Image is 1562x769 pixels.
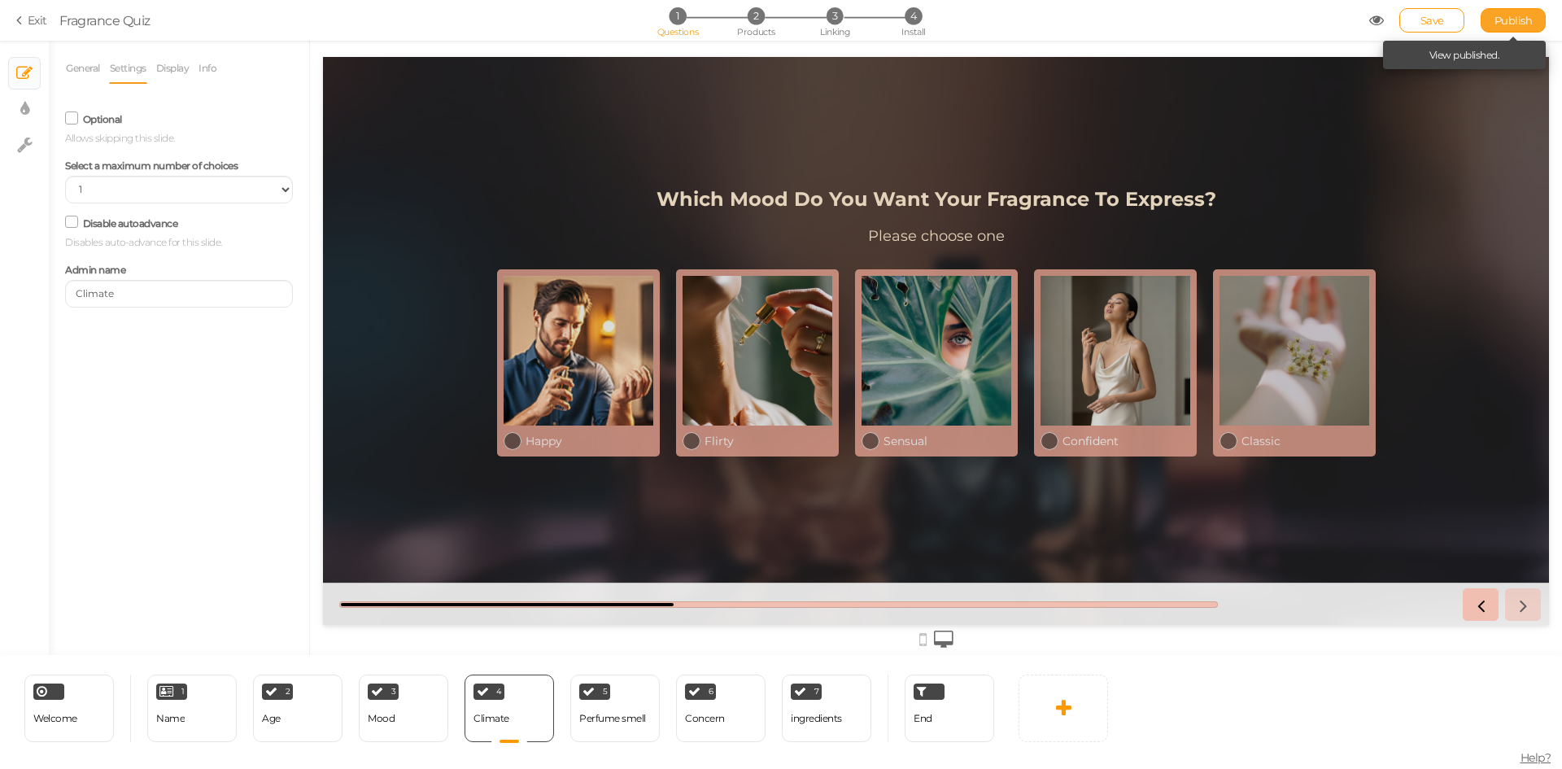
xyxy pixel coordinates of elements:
[496,688,502,696] span: 4
[545,170,682,188] div: Please choose one
[740,377,867,391] div: Confident
[65,132,175,144] span: Allows skipping this slide.
[262,713,281,724] div: Age
[65,264,125,276] span: Admin name
[286,688,290,696] span: 2
[820,26,849,37] span: Linking
[905,675,994,742] div: End
[718,7,794,24] li: 2 Products
[368,713,395,724] div: Mood
[24,675,114,742] div: Welcome
[253,675,343,742] div: 2 Age
[561,377,688,391] div: Sensual
[465,675,554,742] div: 4 Climate
[359,675,448,742] div: 3 Mood
[905,7,922,24] span: 4
[334,130,893,154] strong: Which Mood Do You Want Your Fragrance To Express?
[1399,8,1464,33] div: Save
[473,713,509,724] div: Climate
[155,53,190,84] a: Display
[65,53,101,84] a: General
[181,688,185,696] span: 1
[391,688,396,696] span: 3
[791,713,842,724] div: ingredients
[827,7,844,24] span: 3
[676,675,766,742] div: 6 Concern
[657,26,699,37] span: Questions
[639,7,715,24] li: 1 Questions
[156,713,185,724] div: Name
[83,113,122,125] label: Optional
[1429,49,1500,61] a: View published.
[914,712,932,724] span: End
[603,688,608,696] span: 5
[875,7,951,24] li: 4 Install
[65,280,293,308] input: Admin name
[1521,750,1551,765] span: Help?
[109,53,147,84] a: Settings
[16,12,47,28] a: Exit
[685,713,725,724] div: Concern
[709,688,713,696] span: 6
[59,11,151,30] div: Fragrance Quiz
[65,159,238,172] label: Select a maximum number of choices
[83,217,178,229] label: Disable autoadvance
[901,26,925,37] span: Install
[782,675,871,742] div: 7 ingredients
[1420,14,1444,27] span: Save
[748,7,765,24] span: 2
[1494,14,1533,27] span: Publish
[382,377,509,391] div: Flirty
[203,377,330,391] div: Happy
[570,675,660,742] div: 5 Perfume smell
[737,26,775,37] span: Products
[147,675,237,742] div: 1 Name
[198,53,217,84] a: Info
[814,688,819,696] span: 7
[918,377,1046,391] div: Classic
[579,713,646,724] div: Perfume smell
[33,712,77,724] span: Welcome
[669,7,686,24] span: 1
[65,236,222,248] span: Disables auto-advance for this slide.
[797,7,873,24] li: 3 Linking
